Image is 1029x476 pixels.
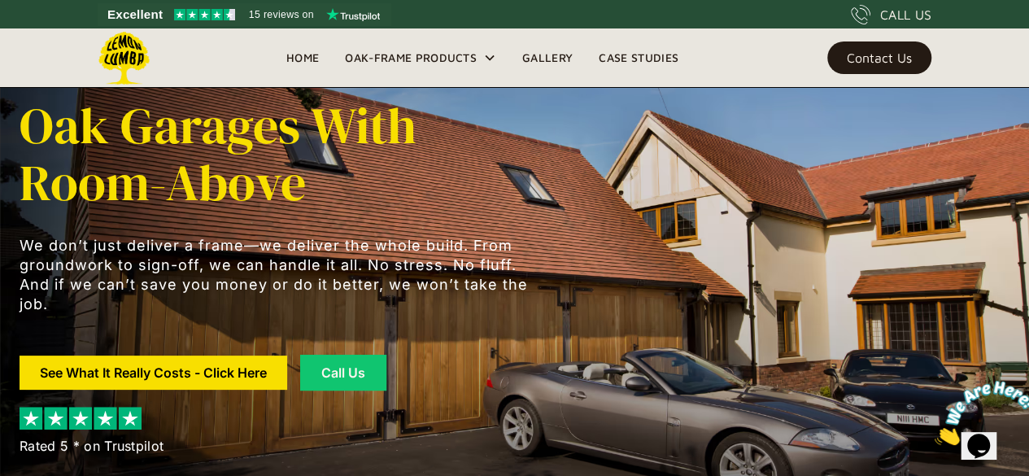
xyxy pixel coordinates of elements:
div: Call Us [320,366,366,379]
img: Chat attention grabber [7,7,107,71]
img: Trustpilot logo [326,8,380,21]
span: 15 reviews on [249,5,314,24]
a: See Lemon Lumba reviews on Trustpilot [98,3,391,26]
a: Gallery [509,46,586,70]
img: Trustpilot 4.5 stars [174,9,235,20]
div: Oak-Frame Products [332,28,509,87]
a: Call Us [300,355,386,391]
div: CALL US [880,5,931,24]
div: Contact Us [847,52,912,63]
div: Oak-Frame Products [345,48,477,68]
a: CALL US [851,5,931,24]
a: See What It Really Costs - Click Here [20,356,287,390]
span: 1 [7,7,13,20]
span: Excellent [107,5,163,24]
a: Case Studies [586,46,691,70]
iframe: chat widget [928,374,1029,452]
div: Rated 5 * on Trustpilot [20,436,164,456]
h1: Oak Garages with Room-Above [20,98,540,212]
a: Contact Us [827,41,931,74]
a: Home [273,46,332,70]
p: We don’t just deliver a frame—we deliver the whole build. From groundwork to sign-off, we can han... [20,236,540,314]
